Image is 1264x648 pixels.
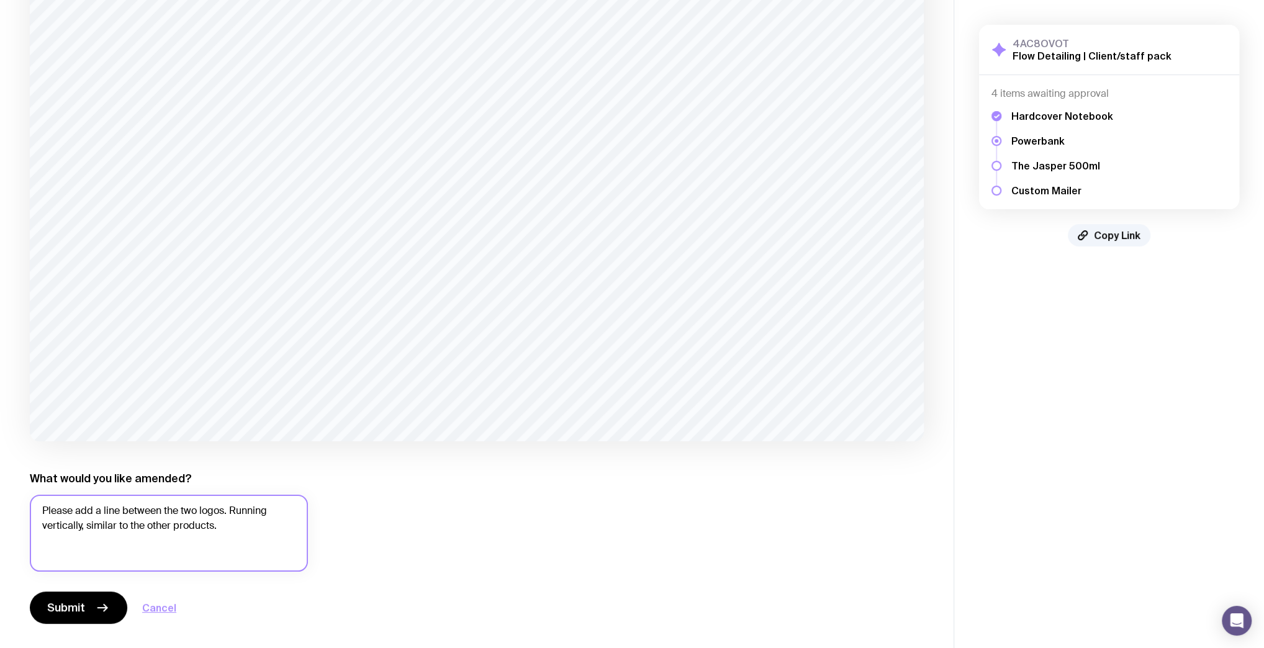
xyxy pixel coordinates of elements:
[1013,50,1171,62] h2: Flow Detailing | Client/staff pack
[1013,37,1171,50] h3: 4AC8OVOT
[1222,606,1252,636] div: Open Intercom Messenger
[1011,160,1113,172] h5: The Jasper 500ml
[1011,184,1113,197] h5: Custom Mailer
[1068,224,1150,246] button: Copy Link
[142,600,176,615] button: Cancel
[1094,229,1140,241] span: Copy Link
[30,471,192,486] label: What would you like amended?
[1011,135,1113,147] h5: Powerbank
[47,600,85,615] span: Submit
[1011,110,1113,122] h5: Hardcover Notebook
[991,88,1227,100] h4: 4 items awaiting approval
[30,592,127,624] button: Submit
